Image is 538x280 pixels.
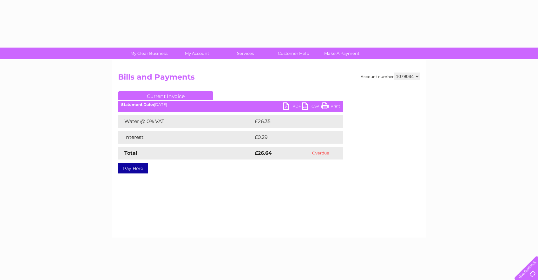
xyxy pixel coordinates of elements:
td: Water @ 0% VAT [118,115,253,128]
a: CSV [302,102,321,112]
a: Current Invoice [118,91,213,100]
strong: Total [124,150,137,156]
strong: £26.64 [255,150,272,156]
a: My Clear Business [123,48,175,59]
b: Statement Date: [121,102,154,107]
td: Interest [118,131,253,144]
div: [DATE] [118,102,343,107]
td: £0.29 [253,131,328,144]
h2: Bills and Payments [118,73,420,85]
a: Services [219,48,272,59]
a: Pay Here [118,163,148,173]
a: PDF [283,102,302,112]
a: Print [321,102,340,112]
a: Customer Help [267,48,320,59]
td: Overdue [298,147,343,160]
a: Make A Payment [316,48,368,59]
a: My Account [171,48,223,59]
td: £26.35 [253,115,330,128]
div: Account number [361,73,420,80]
